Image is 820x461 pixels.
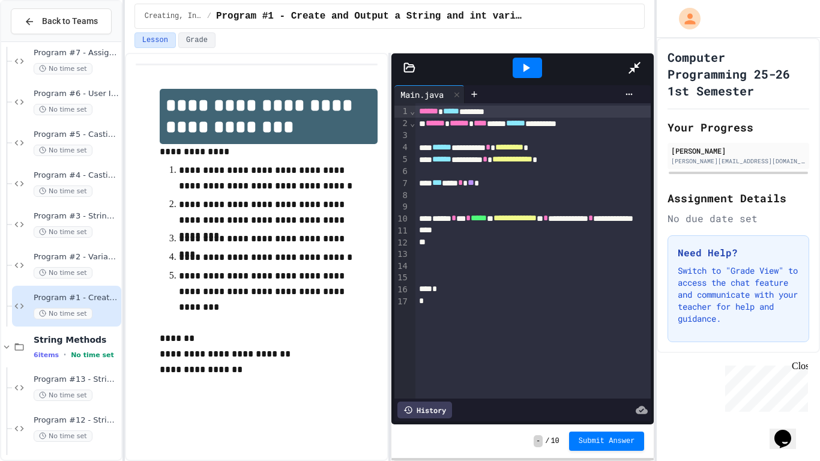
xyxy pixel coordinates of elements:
[668,190,809,206] h2: Assignment Details
[34,308,92,319] span: No time set
[770,413,808,449] iframe: chat widget
[34,252,119,262] span: Program #2 - Variables, Addition, Output
[5,5,83,76] div: Chat with us now!Close
[678,265,799,325] p: Switch to "Grade View" to access the chat feature and communicate with your teacher for help and ...
[34,185,92,197] span: No time set
[34,226,92,238] span: No time set
[394,201,409,213] div: 9
[34,89,119,99] span: Program #6 - User Input Score and Average
[178,32,216,48] button: Grade
[720,361,808,412] iframe: chat widget
[34,145,92,156] span: No time set
[394,130,409,142] div: 3
[394,106,409,118] div: 1
[394,190,409,202] div: 8
[394,249,409,261] div: 13
[394,272,409,284] div: 15
[34,334,119,345] span: String Methods
[34,130,119,140] span: Program #5 - Casting, Variables, Output (Fraction)
[394,261,409,273] div: 14
[394,88,450,101] div: Main.java
[671,145,806,156] div: [PERSON_NAME]
[34,267,92,279] span: No time set
[397,402,452,418] div: History
[34,351,59,359] span: 6 items
[34,48,119,58] span: Program #7 - Assignment Scores
[394,213,409,225] div: 10
[34,104,92,115] span: No time set
[668,119,809,136] h2: Your Progress
[394,284,409,296] div: 16
[145,11,202,21] span: Creating, Inputting and Outputting Variables
[394,154,409,166] div: 5
[409,118,415,128] span: Fold line
[394,225,409,237] div: 11
[394,85,465,103] div: Main.java
[34,430,92,442] span: No time set
[666,5,704,32] div: My Account
[550,436,559,446] span: 10
[34,415,119,426] span: Program #12 - String Methods - substring first 3
[34,293,119,303] span: Program #1 - Create and Output a String and int variable
[671,157,806,166] div: [PERSON_NAME][EMAIL_ADDRESS][DOMAIN_NAME]
[134,32,176,48] button: Lesson
[34,63,92,74] span: No time set
[409,106,415,116] span: Fold line
[34,211,119,221] span: Program #3 - String, boolean, and double variables with output
[11,8,112,34] button: Back to Teams
[216,9,523,23] span: Program #1 - Create and Output a String and int variable
[64,350,66,360] span: •
[668,211,809,226] div: No due date set
[34,390,92,401] span: No time set
[394,237,409,249] div: 12
[394,118,409,130] div: 2
[71,351,114,359] span: No time set
[545,436,549,446] span: /
[42,15,98,28] span: Back to Teams
[394,142,409,154] div: 4
[34,170,119,181] span: Program #4 - Casting, Doubles, Concatenation
[207,11,211,21] span: /
[394,178,409,190] div: 7
[678,246,799,260] h3: Need Help?
[394,296,409,308] div: 17
[534,435,543,447] span: -
[668,49,809,99] h1: Computer Programming 25-26 1st Semester
[394,166,409,178] div: 6
[579,436,635,446] span: Submit Answer
[569,432,645,451] button: Submit Answer
[34,375,119,385] span: Program #13 - String Methods - substring start to end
